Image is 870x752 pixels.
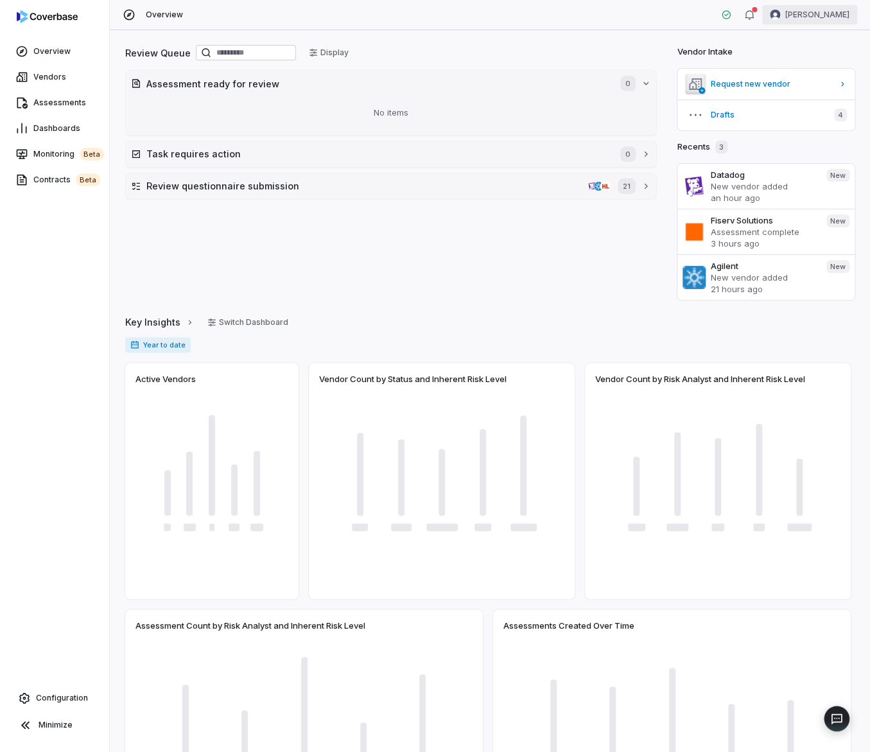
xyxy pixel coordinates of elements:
h2: Recents [677,141,727,153]
a: Contractsbeta [3,168,107,191]
img: Coverbase logo [17,10,78,23]
button: David Gold avatar[PERSON_NAME] [762,5,857,24]
p: 21 hours ago [711,283,816,295]
a: Fiserv SolutionsAssessment complete3 hours agoNew [677,209,855,254]
img: David Gold avatar [770,10,780,20]
p: New vendor added [711,180,816,192]
span: Year to date [125,337,191,353]
a: Monitoringbeta [3,143,107,166]
div: No items [131,96,651,130]
span: Assessments Created Over Time [503,620,634,631]
span: 21 [618,179,636,194]
span: Assessments [33,98,86,108]
span: Dashboards [33,123,80,134]
h2: Review questionnaire submission [146,179,582,193]
button: Drafts4 [677,100,855,130]
span: 0 [620,146,636,162]
span: Contracts [33,173,100,186]
span: 4 [834,109,847,121]
button: Review questionnaire submissiondatadoghq.comagilent.comhobbylobby.com21 [126,173,656,199]
a: Overview [3,40,107,63]
a: Assessments [3,91,107,114]
h3: Datadog [711,169,816,180]
span: 3 [715,141,727,153]
span: Active Vendors [135,373,196,385]
span: beta [80,148,104,161]
p: 3 hours ago [711,238,816,249]
span: Configuration [36,693,88,703]
svg: Date range for report [130,340,139,349]
a: AgilentNew vendor added21 hours agoNew [677,254,855,300]
p: an hour ago [711,192,816,204]
span: New [826,260,849,273]
span: Vendor Count by Status and Inherent Risk Level [319,373,507,385]
button: Display [301,43,356,62]
a: DatadogNew vendor addedan hour agoNew [677,164,855,209]
button: Assessment ready for review0 [126,71,656,96]
span: Overview [146,10,183,20]
button: Key Insights [121,309,198,336]
h2: Review Queue [125,46,191,60]
span: Vendor Count by Risk Analyst and Inherent Risk Level [595,373,805,385]
a: Dashboards [3,117,107,140]
button: Switch Dashboard [200,313,296,332]
span: beta [76,173,100,186]
span: Request new vendor [711,79,833,89]
span: Minimize [39,720,73,730]
h2: Vendor Intake [677,46,733,58]
span: Key Insights [125,315,180,329]
p: Assessment complete [711,226,816,238]
a: Vendors [3,66,107,89]
span: New [826,169,849,182]
button: Task requires action0 [126,141,656,167]
span: Drafts [711,110,824,120]
h2: Task requires action [146,147,607,161]
span: 0 [620,76,636,91]
span: Assessment Count by Risk Analyst and Inherent Risk Level [135,620,365,631]
span: Overview [33,46,71,57]
span: New [826,214,849,227]
h3: Agilent [711,260,816,272]
h3: Fiserv Solutions [711,214,816,226]
span: Monitoring [33,148,104,161]
button: Minimize [5,712,104,738]
span: Vendors [33,72,66,82]
p: New vendor added [711,272,816,283]
h2: Assessment ready for review [146,77,607,91]
a: Configuration [5,686,104,710]
a: Key Insights [125,309,195,336]
span: [PERSON_NAME] [785,10,849,20]
a: Request new vendor [677,69,855,100]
